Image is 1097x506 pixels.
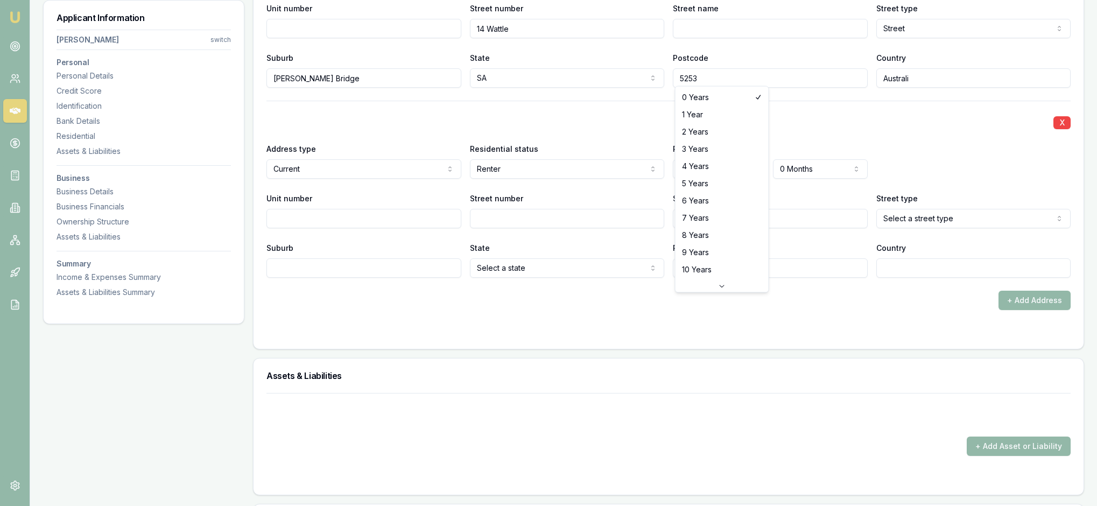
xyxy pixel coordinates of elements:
span: 10 Years [682,264,712,275]
span: 3 Years [682,144,708,154]
span: 7 Years [682,213,709,223]
span: 6 Years [682,195,709,206]
span: 9 Years [682,247,709,258]
span: 4 Years [682,161,709,172]
span: 8 Years [682,230,709,241]
span: 1 Year [682,109,703,120]
span: 2 Years [682,127,708,137]
span: 5 Years [682,178,708,189]
span: 0 Years [682,92,709,103]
